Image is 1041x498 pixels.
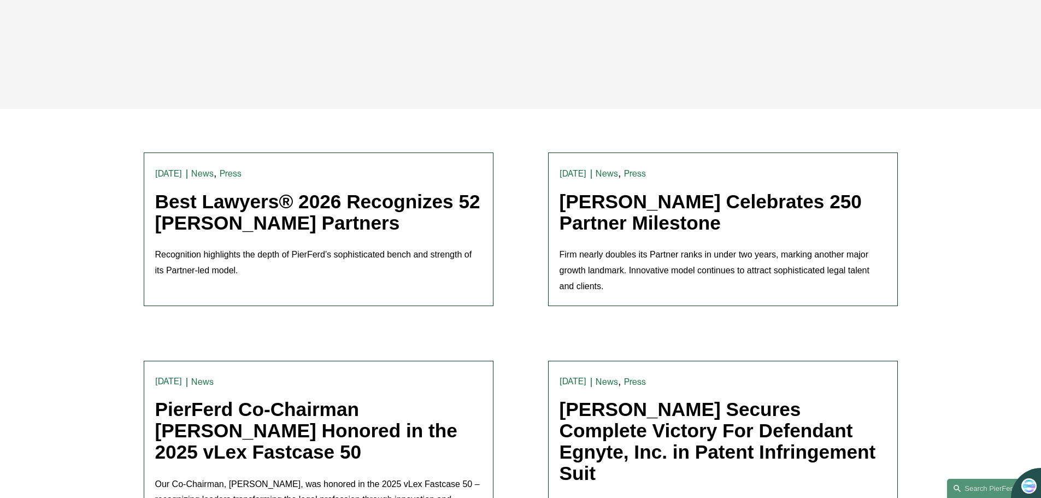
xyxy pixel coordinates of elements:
[155,399,457,462] a: PierFerd Co-Chairman [PERSON_NAME] Honored in the 2025 vLex Fastcase 50
[560,169,587,178] time: [DATE]
[560,377,587,386] time: [DATE]
[155,191,480,233] a: Best Lawyers® 2026 Recognizes 52 [PERSON_NAME] Partners
[560,247,886,294] p: Firm nearly doubles its Partner ranks in under two years, marking another major growth landmark. ...
[624,168,646,179] a: Press
[947,479,1024,498] a: Search this site
[220,168,242,179] a: Press
[155,247,482,279] p: Recognition highlights the depth of PierFerd’s sophisticated bench and strength of its Partner-le...
[618,376,621,387] span: ,
[214,167,216,179] span: ,
[618,167,621,179] span: ,
[155,169,183,178] time: [DATE]
[155,377,183,386] time: [DATE]
[596,168,618,179] a: News
[191,377,214,387] a: News
[191,168,214,179] a: News
[560,399,876,483] a: [PERSON_NAME] Secures Complete Victory For Defendant Egnyte, Inc. in Patent Infringement Suit
[596,377,618,387] a: News
[624,377,646,387] a: Press
[560,191,862,233] a: [PERSON_NAME] Celebrates 250 Partner Milestone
